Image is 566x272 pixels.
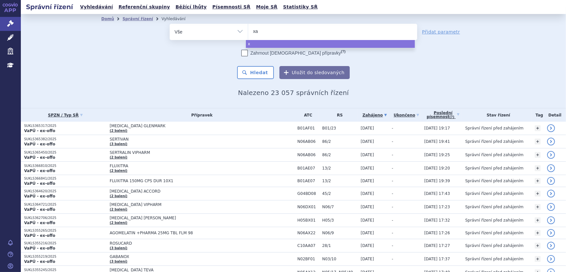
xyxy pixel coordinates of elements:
[322,218,357,223] span: H05/3
[424,205,450,209] span: [DATE] 17:23
[547,151,555,159] a: detail
[392,231,393,235] span: -
[297,257,319,261] span: N02BF01
[24,216,106,220] p: SUKLS362706/2025
[361,218,374,223] span: [DATE]
[547,177,555,185] a: detail
[322,231,357,235] span: N06/9
[24,259,55,264] strong: VaPÚ - ex-offo
[110,169,127,172] a: (2 balení)
[294,108,319,122] th: ATC
[322,153,357,157] span: 86/2
[78,3,115,11] a: Vyhledávání
[361,257,374,261] span: [DATE]
[424,126,450,130] span: [DATE] 19:17
[24,228,106,233] p: SUKLS355265/2025
[424,257,450,261] span: [DATE] 17:37
[110,142,127,146] a: (3 balení)
[297,205,319,209] span: N06DX01
[322,257,357,261] span: N03/10
[465,139,524,144] span: Správní řízení před zahájením
[465,257,524,261] span: Správní řízení před zahájením
[322,191,357,196] span: 45/2
[110,208,127,211] a: (2 balení)
[361,153,374,157] span: [DATE]
[392,166,393,170] span: -
[424,179,450,183] span: [DATE] 19:39
[24,207,55,212] strong: VaPÚ - ex-offo
[547,164,555,172] a: detail
[465,243,524,248] span: Správní řízení před zahájením
[110,156,127,159] a: (2 balení)
[322,205,357,209] span: N06/7
[24,246,55,251] strong: VaPÚ - ex-offo
[24,169,55,173] strong: VaPÚ - ex-offo
[392,126,393,130] span: -
[535,204,541,210] a: +
[392,205,393,209] span: -
[24,164,106,168] p: SUKLS366810/2025
[110,202,273,207] span: [MEDICAL_DATA] VIPHARM
[341,49,346,54] abbr: (?)
[241,50,346,56] label: Zahrnout [DEMOGRAPHIC_DATA] přípravky
[297,153,319,157] span: N06AB06
[392,243,393,248] span: -
[535,243,541,249] a: +
[110,179,273,183] span: FLUXITRA 150MG CPS DUR 10X1
[424,108,462,122] a: Poslednípísemnost(?)
[424,231,450,235] span: [DATE] 17:26
[535,178,541,184] a: +
[110,221,127,224] a: (2 balení)
[174,3,209,11] a: Běžící lhůty
[361,191,374,196] span: [DATE]
[547,242,555,250] a: detail
[297,243,319,248] span: C10AA07
[535,191,541,197] a: +
[24,111,106,120] a: SPZN / Typ SŘ
[24,150,106,155] p: SUKLS365450/2025
[544,108,566,122] th: Detail
[281,3,319,11] a: Statistiky SŘ
[535,125,541,131] a: +
[117,3,172,11] a: Referenční skupiny
[465,218,524,223] span: Správní řízení před zahájením
[297,126,319,130] span: B01AF01
[547,216,555,224] a: detail
[24,137,106,142] p: SUKLS365382/2025
[110,189,273,194] span: [MEDICAL_DATA] ACCORD
[392,111,421,120] a: Ukončeno
[547,229,555,237] a: detail
[122,17,153,21] a: Správní řízení
[110,194,127,198] a: (2 balení)
[238,89,349,97] span: Nalezeno 23 057 správních řízení
[465,166,524,170] span: Správní řízení před zahájením
[531,108,544,122] th: Tag
[24,194,55,198] strong: VaPÚ - ex-offo
[110,150,273,155] span: SERTRALIN VIPHARM
[297,139,319,144] span: N06AB06
[162,14,194,24] li: Vyhledávání
[392,257,393,261] span: -
[24,176,106,181] p: SUKLS366841/2025
[361,205,374,209] span: [DATE]
[24,181,55,186] strong: VaPÚ - ex-offo
[24,241,106,246] p: SUKLS355216/2025
[319,108,357,122] th: RS
[110,124,273,128] span: [MEDICAL_DATA] GLENMARK
[297,191,319,196] span: G04BD08
[535,152,541,158] a: +
[361,243,374,248] span: [DATE]
[392,179,393,183] span: -
[110,129,127,132] a: (2 balení)
[279,66,350,79] button: Uložit do sledovaných
[547,255,555,263] a: detail
[322,126,357,130] span: B01/23
[361,231,374,235] span: [DATE]
[237,66,274,79] button: Hledat
[361,179,374,183] span: [DATE]
[24,254,106,259] p: SUKLS355219/2025
[110,164,273,168] span: FLUXITRA
[246,40,415,48] li: x
[424,166,450,170] span: [DATE] 19:20
[21,2,78,11] h2: Správní řízení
